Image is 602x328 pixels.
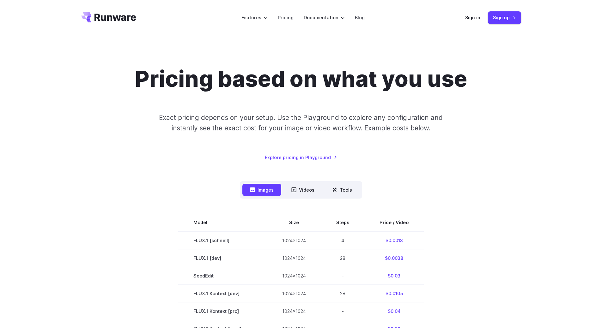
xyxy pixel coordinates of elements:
td: $0.0013 [364,231,424,249]
a: Blog [355,14,365,21]
h1: Pricing based on what you use [135,66,467,92]
button: Images [242,184,281,196]
td: 1024x1024 [267,249,321,267]
td: FLUX.1 [schnell] [178,231,267,249]
td: FLUX.1 Kontext [dev] [178,284,267,302]
td: - [321,267,364,284]
td: FLUX.1 [dev] [178,249,267,267]
a: Explore pricing in Playground [265,154,337,161]
th: Size [267,214,321,231]
label: Features [241,14,268,21]
td: - [321,302,364,320]
td: 4 [321,231,364,249]
td: 1024x1024 [267,302,321,320]
a: Sign up [488,11,521,24]
td: 28 [321,284,364,302]
td: 1024x1024 [267,284,321,302]
td: 28 [321,249,364,267]
th: Model [178,214,267,231]
th: Steps [321,214,364,231]
td: $0.0038 [364,249,424,267]
a: Pricing [278,14,294,21]
a: Go to / [81,12,136,22]
td: $0.0105 [364,284,424,302]
td: 1024x1024 [267,267,321,284]
td: $0.03 [364,267,424,284]
p: Exact pricing depends on your setup. Use the Playground to explore any configuration and instantl... [147,112,455,134]
a: Sign in [465,14,480,21]
td: 1024x1024 [267,231,321,249]
button: Videos [284,184,322,196]
td: SeedEdit [178,267,267,284]
td: FLUX.1 Kontext [pro] [178,302,267,320]
label: Documentation [304,14,345,21]
td: $0.04 [364,302,424,320]
button: Tools [325,184,360,196]
th: Price / Video [364,214,424,231]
